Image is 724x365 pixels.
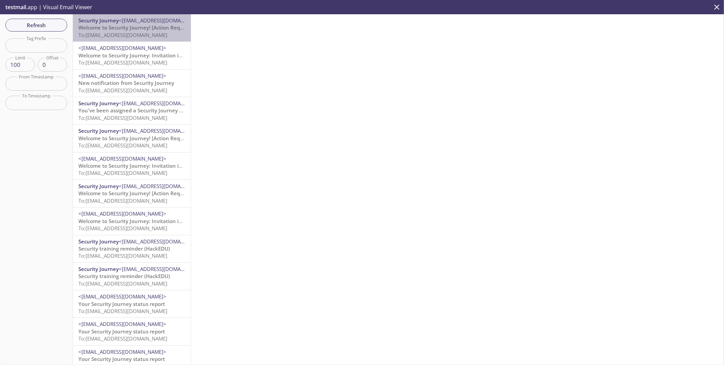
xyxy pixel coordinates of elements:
span: Welcome to Security Journey: Invitation instructions [78,162,206,169]
span: To: [EMAIL_ADDRESS][DOMAIN_NAME] [78,308,167,314]
span: testmail [5,3,26,11]
span: <[EMAIL_ADDRESS][DOMAIN_NAME]> [78,321,166,327]
span: To: [EMAIL_ADDRESS][DOMAIN_NAME] [78,225,167,232]
span: <[EMAIL_ADDRESS][DOMAIN_NAME]> [78,72,166,79]
span: To: [EMAIL_ADDRESS][DOMAIN_NAME] [78,335,167,342]
div: <[EMAIL_ADDRESS][DOMAIN_NAME]>Your Security Journey status reportTo:[EMAIL_ADDRESS][DOMAIN_NAME] [73,318,191,345]
span: <[EMAIL_ADDRESS][DOMAIN_NAME]> [119,266,207,272]
span: To: [EMAIL_ADDRESS][DOMAIN_NAME] [78,197,167,204]
span: Security Journey [78,127,119,134]
span: <[EMAIL_ADDRESS][DOMAIN_NAME]> [119,238,207,245]
span: <[EMAIL_ADDRESS][DOMAIN_NAME]> [78,210,166,217]
span: To: [EMAIL_ADDRESS][DOMAIN_NAME] [78,252,167,259]
div: Security Journey<[EMAIL_ADDRESS][DOMAIN_NAME]>Welcome to Security Journey! [Action Required]To:[E... [73,14,191,41]
span: To: [EMAIL_ADDRESS][DOMAIN_NAME] [78,114,167,121]
span: To: [EMAIL_ADDRESS][DOMAIN_NAME] [78,59,167,66]
span: To: [EMAIL_ADDRESS][DOMAIN_NAME] [78,87,167,94]
span: <[EMAIL_ADDRESS][DOMAIN_NAME]> [119,100,207,107]
span: Security Journey [78,266,119,272]
span: Security Journey [78,17,119,24]
span: <[EMAIL_ADDRESS][DOMAIN_NAME]> [78,293,166,300]
span: Security training reminder (HackEDU) [78,273,170,279]
span: Security Journey [78,100,119,107]
div: <[EMAIL_ADDRESS][DOMAIN_NAME]>Welcome to Security Journey: Invitation instructionsTo:[EMAIL_ADDRE... [73,207,191,235]
span: Your Security Journey status report [78,355,165,362]
span: <[EMAIL_ADDRESS][DOMAIN_NAME]> [78,348,166,355]
div: Security Journey<[EMAIL_ADDRESS][DOMAIN_NAME]>Security training reminder (HackEDU)To:[EMAIL_ADDRE... [73,235,191,262]
span: Welcome to Security Journey! [Action Required] [78,190,194,197]
div: Security Journey<[EMAIL_ADDRESS][DOMAIN_NAME]>Security training reminder (HackEDU)To:[EMAIL_ADDRE... [73,263,191,290]
div: <[EMAIL_ADDRESS][DOMAIN_NAME]>Welcome to Security Journey: Invitation instructionsTo:[EMAIL_ADDRE... [73,152,191,180]
span: Your Security Journey status report [78,328,165,335]
div: <[EMAIL_ADDRESS][DOMAIN_NAME]>New notification from Security JourneyTo:[EMAIL_ADDRESS][DOMAIN_NAME] [73,70,191,97]
span: Refresh [11,21,62,30]
span: Welcome to Security Journey! [Action Required] [78,24,194,31]
span: Security training reminder (HackEDU) [78,245,170,252]
div: <[EMAIL_ADDRESS][DOMAIN_NAME]>Your Security Journey status reportTo:[EMAIL_ADDRESS][DOMAIN_NAME] [73,290,191,317]
div: Security Journey<[EMAIL_ADDRESS][DOMAIN_NAME]>Welcome to Security Journey! [Action Required]To:[E... [73,180,191,207]
span: Welcome to Security Journey: Invitation instructions [78,218,206,224]
span: <[EMAIL_ADDRESS][DOMAIN_NAME]> [119,127,207,134]
span: <[EMAIL_ADDRESS][DOMAIN_NAME]> [78,44,166,51]
span: <[EMAIL_ADDRESS][DOMAIN_NAME]> [119,17,207,24]
span: Welcome to Security Journey: Invitation instructions [78,52,206,59]
span: You've been assigned a Security Journey Knowledge Assessment [78,107,237,114]
span: Your Security Journey status report [78,300,165,307]
span: New notification from Security Journey [78,79,174,86]
span: To: [EMAIL_ADDRESS][DOMAIN_NAME] [78,280,167,287]
span: To: [EMAIL_ADDRESS][DOMAIN_NAME] [78,142,167,149]
button: Refresh [5,19,67,32]
span: Security Journey [78,183,119,189]
span: To: [EMAIL_ADDRESS][DOMAIN_NAME] [78,32,167,38]
div: Security Journey<[EMAIL_ADDRESS][DOMAIN_NAME]>You've been assigned a Security Journey Knowledge A... [73,97,191,124]
span: Security Journey [78,238,119,245]
span: <[EMAIL_ADDRESS][DOMAIN_NAME]> [119,183,207,189]
span: To: [EMAIL_ADDRESS][DOMAIN_NAME] [78,169,167,176]
span: <[EMAIL_ADDRESS][DOMAIN_NAME]> [78,155,166,162]
div: Security Journey<[EMAIL_ADDRESS][DOMAIN_NAME]>Welcome to Security Journey! [Action Required]To:[E... [73,125,191,152]
span: Welcome to Security Journey! [Action Required] [78,135,194,142]
div: <[EMAIL_ADDRESS][DOMAIN_NAME]>Welcome to Security Journey: Invitation instructionsTo:[EMAIL_ADDRE... [73,42,191,69]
